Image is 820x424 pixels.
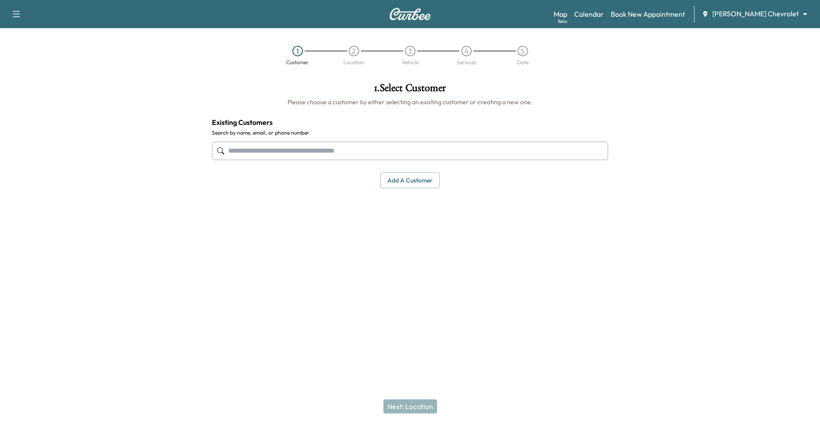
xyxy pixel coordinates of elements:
[343,60,364,65] div: Location
[212,83,608,98] h1: 1 . Select Customer
[212,129,608,136] label: Search by name, email, or phone number
[389,8,431,20] img: Curbee Logo
[292,46,303,56] div: 1
[517,60,528,65] div: Date
[461,46,472,56] div: 4
[212,117,608,128] h4: Existing Customers
[518,46,528,56] div: 5
[286,60,309,65] div: Customer
[212,98,608,106] h6: Please choose a customer by either selecting an existing customer or creating a new one.
[380,172,440,189] button: Add a customer
[402,60,419,65] div: Vehicle
[611,9,685,19] a: Book New Appointment
[574,9,604,19] a: Calendar
[349,46,359,56] div: 2
[405,46,415,56] div: 3
[712,9,799,19] span: [PERSON_NAME] Chevrolet
[457,60,476,65] div: Services
[558,18,567,25] div: Beta
[554,9,567,19] a: MapBeta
